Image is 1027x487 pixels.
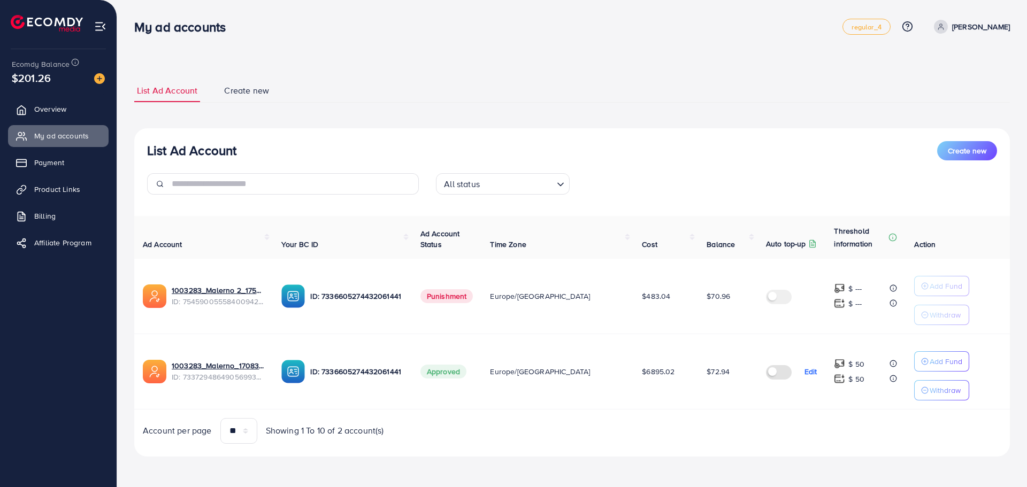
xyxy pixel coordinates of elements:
[34,237,91,248] span: Affiliate Program
[137,84,197,97] span: List Ad Account
[642,366,675,377] span: $6895.02
[94,20,106,33] img: menu
[281,239,318,250] span: Your BC ID
[8,98,109,120] a: Overview
[483,174,553,192] input: Search for option
[172,360,264,371] a: 1003283_Malerno_1708347095877
[281,360,305,383] img: ic-ba-acc.ded83a64.svg
[914,380,969,400] button: Withdraw
[143,284,166,308] img: ic-ads-acc.e4c84228.svg
[490,291,590,302] span: Europe/[GEOGRAPHIC_DATA]
[937,141,997,160] button: Create new
[834,373,845,384] img: top-up amount
[642,239,657,250] span: Cost
[34,130,89,141] span: My ad accounts
[34,184,80,195] span: Product Links
[490,366,590,377] span: Europe/[GEOGRAPHIC_DATA]
[172,285,264,307] div: <span class='underline'>1003283_Malerno 2_1756917040219</span></br>7545900555840094216
[642,291,670,302] span: $483.04
[834,358,845,369] img: top-up amount
[34,104,66,114] span: Overview
[707,239,735,250] span: Balance
[848,358,864,370] p: $ 50
[804,365,817,378] p: Edit
[914,276,969,296] button: Add Fund
[8,232,109,253] a: Affiliate Program
[94,73,105,84] img: image
[12,70,51,86] span: $201.26
[147,143,236,158] h3: List Ad Account
[490,239,526,250] span: Time Zone
[707,366,730,377] span: $72.94
[12,59,70,69] span: Ecomdy Balance
[914,305,969,325] button: Withdraw
[281,284,305,308] img: ic-ba-acc.ded83a64.svg
[952,20,1010,33] p: [PERSON_NAME]
[948,145,986,156] span: Create new
[707,291,730,302] span: $70.96
[914,351,969,372] button: Add Fund
[8,152,109,173] a: Payment
[842,19,890,35] a: regular_4
[172,285,264,296] a: 1003283_Malerno 2_1756917040219
[930,384,961,397] p: Withdraw
[766,237,806,250] p: Auto top-up
[930,308,961,321] p: Withdraw
[436,173,570,195] div: Search for option
[982,439,1019,479] iframe: Chat
[930,355,962,368] p: Add Fund
[143,424,212,437] span: Account per page
[848,282,862,295] p: $ ---
[134,19,234,35] h3: My ad accounts
[834,298,845,309] img: top-up amount
[420,228,460,250] span: Ad Account Status
[172,360,264,382] div: <span class='underline'>1003283_Malerno_1708347095877</span></br>7337294864905699329
[34,157,64,168] span: Payment
[172,296,264,307] span: ID: 7545900555840094216
[224,84,269,97] span: Create new
[420,365,466,378] span: Approved
[310,290,403,303] p: ID: 7336605274432061441
[266,424,384,437] span: Showing 1 To 10 of 2 account(s)
[914,239,936,250] span: Action
[420,289,473,303] span: Punishment
[11,15,83,32] img: logo
[34,211,56,221] span: Billing
[310,365,403,378] p: ID: 7336605274432061441
[834,225,886,250] p: Threshold information
[143,239,182,250] span: Ad Account
[834,283,845,294] img: top-up amount
[143,360,166,383] img: ic-ads-acc.e4c84228.svg
[8,179,109,200] a: Product Links
[848,373,864,385] p: $ 50
[442,176,482,192] span: All status
[172,372,264,382] span: ID: 7337294864905699329
[852,24,881,30] span: regular_4
[8,125,109,146] a: My ad accounts
[930,280,962,292] p: Add Fund
[930,20,1010,34] a: [PERSON_NAME]
[8,205,109,227] a: Billing
[848,297,862,310] p: $ ---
